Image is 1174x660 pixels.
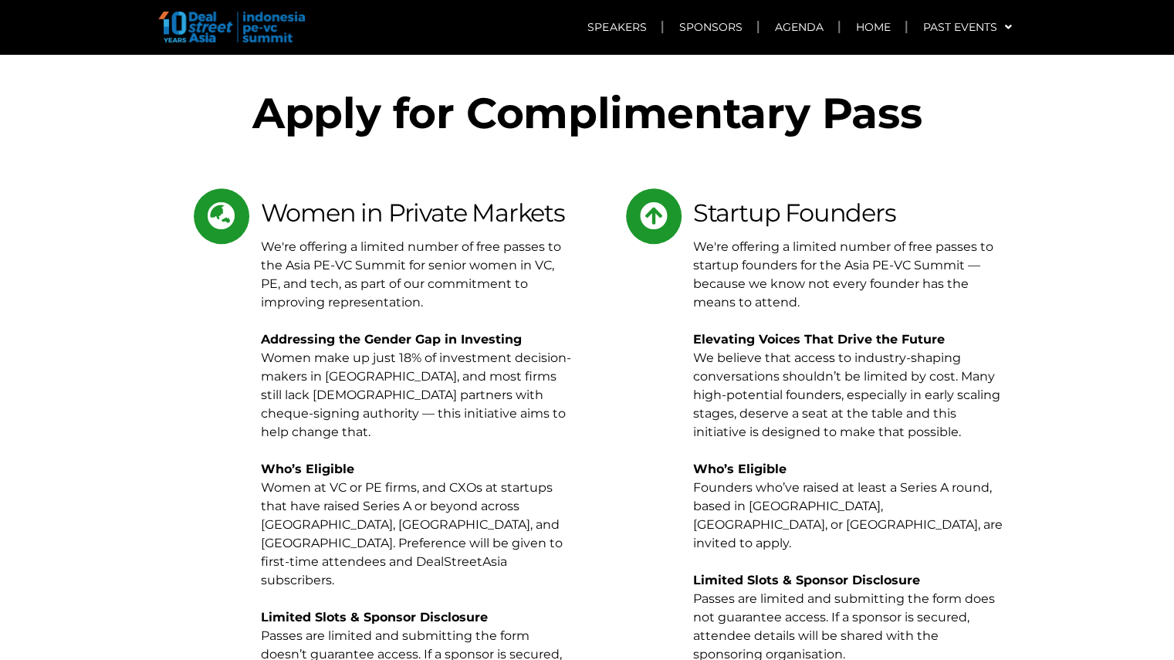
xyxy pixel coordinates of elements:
[840,9,905,45] a: Home
[572,9,661,45] a: Speakers
[155,92,1020,134] h2: Apply for Complimentary Pass
[663,9,757,45] a: Sponsors
[693,462,787,476] b: Who’s Eligible
[261,610,488,624] b: Limited Slots & Sponsor Disclosure
[261,195,575,225] div: Women in Private Markets
[261,332,522,347] b: Addressing the Gender Gap in Investing
[693,332,945,347] b: Elevating Voices That Drive the Future
[261,462,354,476] b: Who’s Eligible
[693,195,1007,225] div: Startup Founders
[693,573,920,587] b: Limited Slots & Sponsor Disclosure
[907,9,1027,45] a: Past Events
[759,9,838,45] a: Agenda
